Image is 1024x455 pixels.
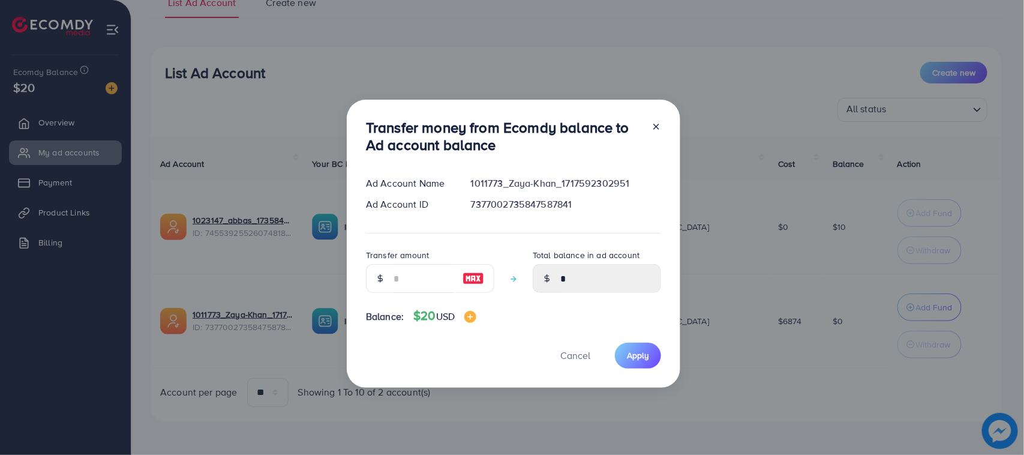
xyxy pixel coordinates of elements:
[461,197,671,211] div: 7377002735847587841
[356,176,461,190] div: Ad Account Name
[461,176,671,190] div: 1011773_Zaya-Khan_1717592302951
[560,349,590,362] span: Cancel
[436,310,455,323] span: USD
[356,197,461,211] div: Ad Account ID
[545,343,605,369] button: Cancel
[464,311,476,323] img: image
[615,343,661,369] button: Apply
[366,249,429,261] label: Transfer amount
[533,249,639,261] label: Total balance in ad account
[366,310,404,324] span: Balance:
[413,309,476,324] h4: $20
[463,271,484,286] img: image
[627,349,649,361] span: Apply
[366,119,642,154] h3: Transfer money from Ecomdy balance to Ad account balance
